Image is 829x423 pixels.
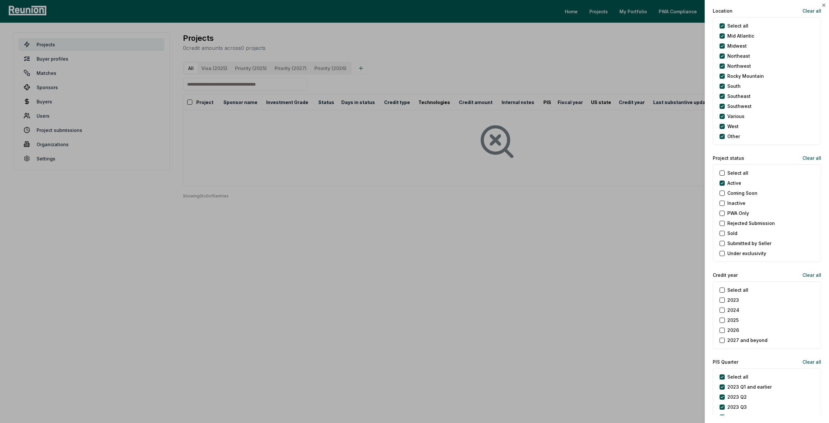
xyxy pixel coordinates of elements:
[727,170,748,176] label: Select all
[797,268,821,281] button: Clear all
[727,180,741,186] label: Active
[727,190,757,196] label: Coming Soon
[727,32,754,39] label: Mid Atlantic
[727,210,749,217] label: PWA Only
[713,7,732,14] label: Location
[727,297,739,303] label: 2023
[727,22,748,29] label: Select all
[727,404,747,410] label: 2023 Q3
[727,63,751,69] label: Northwest
[727,414,747,420] label: 2023 Q4
[797,355,821,368] button: Clear all
[727,337,767,344] label: 2027 and beyond
[713,358,738,365] label: PIS Quarter
[797,151,821,164] button: Clear all
[797,4,821,17] button: Clear all
[713,272,738,278] label: Credit year
[727,250,766,257] label: Under exclusivity
[727,113,744,120] label: Various
[727,73,764,79] label: Rocky Mountain
[727,93,751,100] label: Southeast
[727,42,747,49] label: Midwest
[727,240,771,247] label: Submitted by Seller
[727,373,748,380] label: Select all
[727,123,739,130] label: West
[727,394,747,400] label: 2023 Q2
[713,155,744,161] label: Project status
[727,103,752,110] label: Southwest
[727,307,739,313] label: 2024
[727,383,772,390] label: 2023 Q1 and earlier
[727,200,745,206] label: Inactive
[727,220,775,227] label: Rejected Submission
[727,287,748,293] label: Select all
[727,83,741,89] label: South
[727,327,739,334] label: 2026
[727,317,739,323] label: 2025
[727,230,737,237] label: Sold
[727,53,750,59] label: Northeast
[727,133,740,140] label: Other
